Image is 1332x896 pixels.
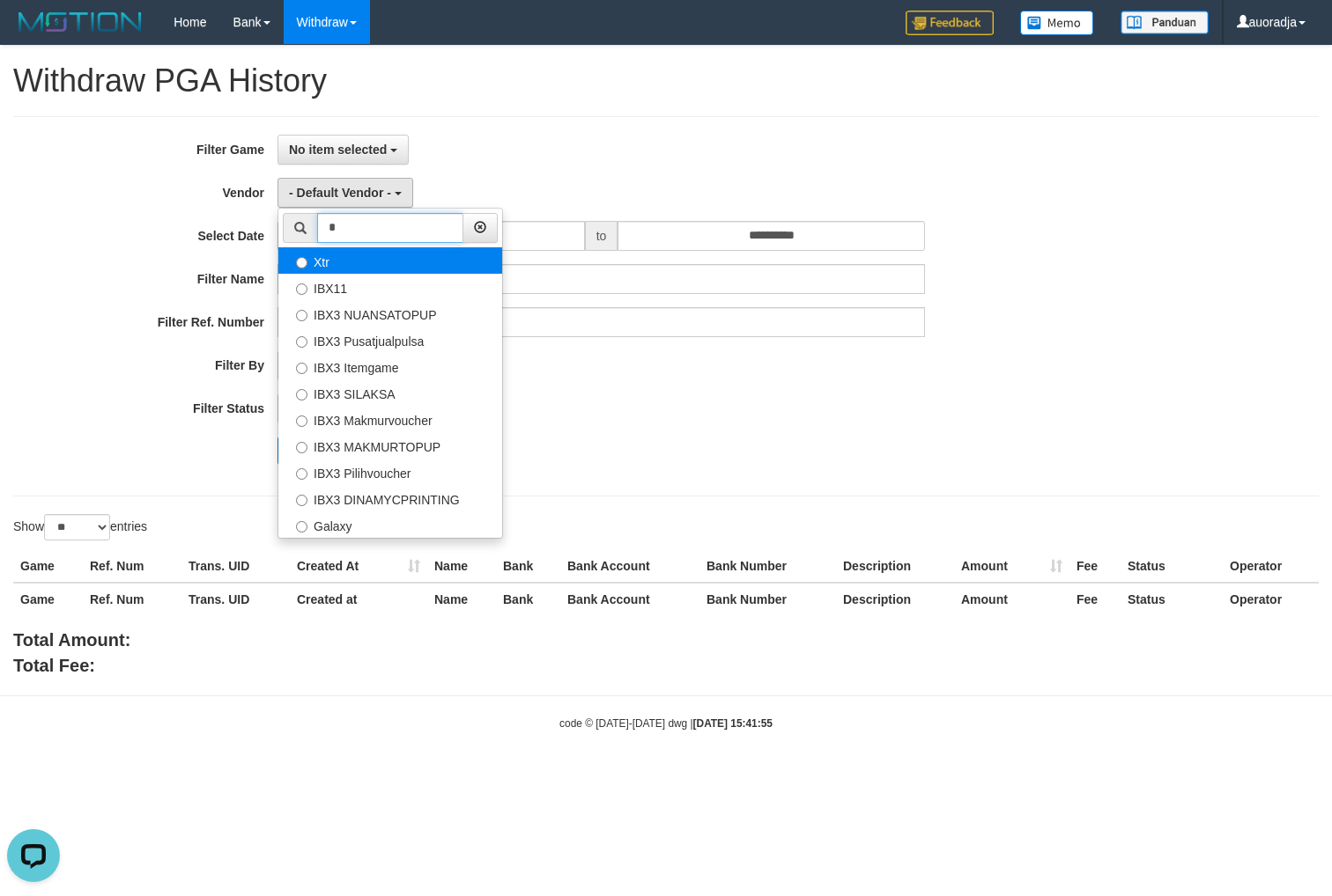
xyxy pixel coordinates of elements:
[427,583,496,615] th: Name
[278,379,502,406] label: IBX3 SILAKSA
[83,583,181,615] th: Ref. Num
[296,363,307,374] input: IBX3 Itemgame
[44,514,110,540] select: Showentries
[278,406,502,432] label: IBX3 Makmurvoucher
[83,550,181,583] th: Ref. Num
[13,63,1319,99] h1: Withdraw PGA History
[693,717,773,730] strong: [DATE] 15:41:55
[296,521,307,532] input: Galaxy
[296,336,307,348] input: IBX3 Pusatjualpulsa
[559,717,773,730] small: code © [DATE]-[DATE] dwg |
[296,495,307,506] input: IBX3 DINAMYCPRINTING
[1121,583,1223,615] th: Status
[277,178,413,208] button: - Default Vendor -
[836,583,954,615] th: Description
[278,432,502,459] label: IBX3 MAKMURTOPUP
[496,550,560,583] th: Bank
[296,283,307,295] input: IBX11
[1121,550,1223,583] th: Status
[427,550,496,583] th: Name
[296,415,307,427] input: IBX3 Makmurvoucher
[699,583,836,615] th: Bank Number
[496,583,560,615] th: Bank
[289,143,387,157] span: No item selected
[13,550,83,583] th: Game
[836,550,954,583] th: Description
[278,327,502,353] label: IBX3 Pusatjualpulsa
[13,656,95,675] b: Total Fee:
[13,583,83,615] th: Game
[290,550,427,583] th: Created At
[296,310,307,321] input: IBX3 NUANSATOPUP
[13,630,130,650] b: Total Amount:
[296,257,307,268] input: Xtr
[278,300,502,327] label: IBX3 NUANSATOPUP
[181,583,290,615] th: Trans. UID
[296,389,307,400] input: IBX3 SILAKSA
[906,11,994,35] img: Feedback.jpg
[13,9,147,35] img: MOTION_logo.png
[1069,550,1121,583] th: Fee
[289,186,391,200] span: - Default Vendor -
[699,550,836,583] th: Bank Number
[278,247,502,274] label: Xtr
[1020,11,1094,35] img: Button%20Memo.svg
[181,550,290,583] th: Trans. UID
[1223,583,1319,615] th: Operator
[278,459,502,485] label: IBX3 Pilihvoucher
[13,514,147,540] label: Show entries
[1121,11,1209,34] img: panduan.png
[585,221,618,251] span: to
[1223,550,1319,583] th: Operator
[7,7,60,60] button: Open LiveChat chat widget
[560,583,699,615] th: Bank Account
[296,442,307,453] input: IBX3 MAKMURTOPUP
[278,485,502,511] label: IBX3 DINAMYCPRINTING
[560,550,699,583] th: Bank Account
[954,583,1069,615] th: Amount
[290,583,427,615] th: Created at
[296,468,307,480] input: IBX3 Pilihvoucher
[954,550,1069,583] th: Amount
[277,135,409,165] button: No item selected
[278,274,502,300] label: IBX11
[278,353,502,379] label: IBX3 Itemgame
[1069,583,1121,615] th: Fee
[278,511,502,538] label: Galaxy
